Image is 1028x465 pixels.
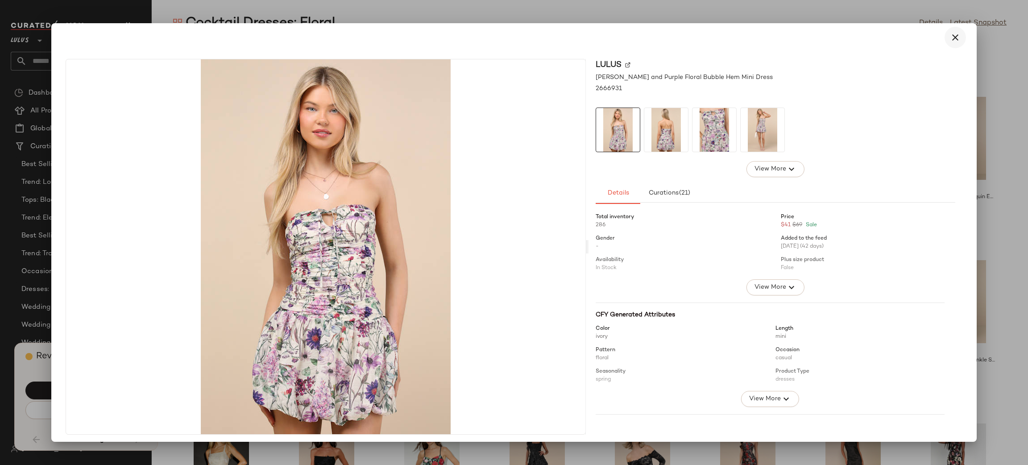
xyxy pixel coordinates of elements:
img: 2666931_06_fullbody.jpg [741,108,784,152]
button: View More [746,279,804,295]
button: View More [746,161,804,177]
span: [PERSON_NAME] and Purple Floral Bubble Hem Mini Dress [596,73,773,82]
span: 2666931 [596,84,622,93]
span: Curations [648,190,691,197]
img: 2666931_02_front.jpg [66,59,585,434]
span: Lulus [596,59,622,71]
div: CFY Generated Attributes [596,310,945,320]
span: View More [749,394,781,404]
img: 2666931_04_back.jpg [644,108,688,152]
span: (21) [679,190,690,197]
span: View More [754,282,786,293]
img: svg%3e [625,62,630,68]
img: 2666931_02_front.jpg [596,108,640,152]
button: View More [741,391,799,407]
img: 2666931_05_side.jpg [692,108,736,152]
span: Details [607,190,629,197]
span: View More [754,164,786,174]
